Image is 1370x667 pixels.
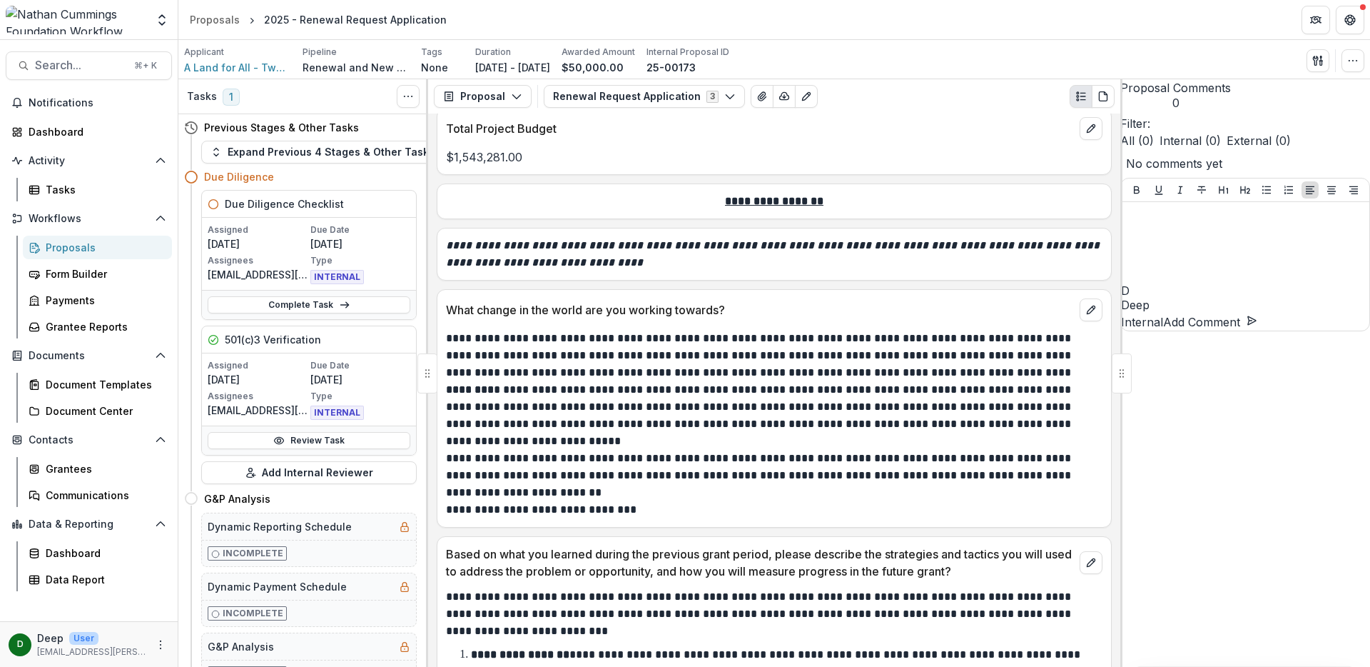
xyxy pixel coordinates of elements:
button: Proposal [434,85,532,108]
a: Dashboard [23,541,172,565]
p: Assignees [208,254,308,267]
span: External ( 0 ) [1227,132,1291,149]
div: Grantees [46,461,161,476]
span: Documents [29,350,149,362]
a: Grantee Reports [23,315,172,338]
p: None [421,60,448,75]
a: Complete Task [208,296,410,314]
p: Assigned [208,359,308,372]
a: Dashboard [6,120,172,144]
a: Payments [23,289,172,312]
div: Grantee Reports [46,319,161,334]
h4: G&P Analysis [204,491,270,506]
button: Open Documents [6,344,172,367]
p: Internal Proposal ID [646,46,729,59]
h5: Dynamic Reporting Schedule [208,519,352,534]
span: All ( 0 ) [1120,132,1154,149]
button: Add Internal Reviewer [201,461,417,484]
a: Tasks [23,178,172,201]
a: Communications [23,483,172,507]
button: Edit as form [795,85,818,108]
button: Bullet List [1258,181,1275,199]
p: [DATE] [310,372,410,387]
div: 2025 - Renewal Request Application [264,12,447,27]
button: edit [1080,117,1102,140]
button: Align Right [1345,181,1362,199]
a: Document Center [23,399,172,423]
p: Due Date [310,224,410,236]
p: What change in the world are you working towards? [446,301,1074,319]
button: Strike [1193,181,1210,199]
span: Notifications [29,97,166,109]
p: Deep [37,631,64,646]
p: Due Date [310,359,410,372]
div: Proposals [190,12,240,27]
button: Plaintext view [1070,85,1092,108]
p: Total Project Budget [446,120,1074,137]
div: ⌘ + K [131,58,160,74]
div: Deep [17,640,24,649]
p: Incomplete [223,547,283,560]
p: Awarded Amount [562,46,635,59]
button: Add Comment [1163,314,1257,331]
button: Open Contacts [6,428,172,451]
button: edit [1080,299,1102,321]
img: Nathan Cummings Foundation Workflow Sandbox logo [6,6,146,34]
span: Activity [29,155,149,167]
button: Open entity switcher [152,6,172,34]
a: A Land for All - Two States One Homeland [184,60,291,75]
a: Proposals [184,9,245,30]
button: Italicize [1172,181,1189,199]
button: Bold [1128,181,1145,199]
span: 1 [223,89,240,106]
a: Data Report [23,568,172,591]
h5: Due Diligence Checklist [225,196,344,211]
span: INTERNAL [310,406,364,420]
button: Heading 1 [1215,181,1232,199]
p: Assignees [208,390,308,403]
h4: Due Diligence [204,169,274,184]
div: Form Builder [46,266,161,281]
a: Form Builder [23,262,172,286]
p: Renewal and New Grants Pipeline [303,60,410,75]
div: Deep [1121,285,1369,296]
button: View Attached Files [751,85,773,108]
div: Payments [46,293,161,308]
button: Renewal Request Application3 [544,85,745,108]
button: Expand Previous 4 Stages & Other Tasks [201,141,444,164]
p: Assigned [208,224,308,236]
button: Open Data & Reporting [6,513,172,536]
p: Type [310,254,410,267]
p: User [69,632,98,645]
button: Search... [6,51,172,80]
button: Internal [1121,314,1163,331]
button: Proposal Comments [1120,79,1231,110]
h5: Dynamic Payment Schedule [208,579,347,594]
p: [DATE] [310,236,410,251]
p: $50,000.00 [562,60,624,75]
button: Partners [1301,6,1330,34]
button: Get Help [1336,6,1364,34]
span: 0 [1120,96,1231,110]
button: PDF view [1092,85,1115,108]
p: Applicant [184,46,224,59]
span: Search... [35,59,126,72]
p: [EMAIL_ADDRESS][PERSON_NAME][DOMAIN_NAME] [37,646,146,658]
div: Document Center [46,403,161,418]
p: Tags [421,46,442,59]
h5: 501(c)3 Verification [225,332,321,347]
span: INTERNAL [310,270,364,284]
p: [EMAIL_ADDRESS][DOMAIN_NAME] [208,403,308,418]
button: More [152,636,169,653]
div: Tasks [46,182,161,197]
button: Align Center [1323,181,1340,199]
p: [DATE] [208,236,308,251]
p: $1,543,281.00 [446,149,1102,166]
span: Data & Reporting [29,518,149,531]
p: Incomplete [223,607,283,620]
h3: Tasks [187,91,217,103]
button: Heading 2 [1237,181,1254,199]
p: No comments yet [1126,155,1364,172]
